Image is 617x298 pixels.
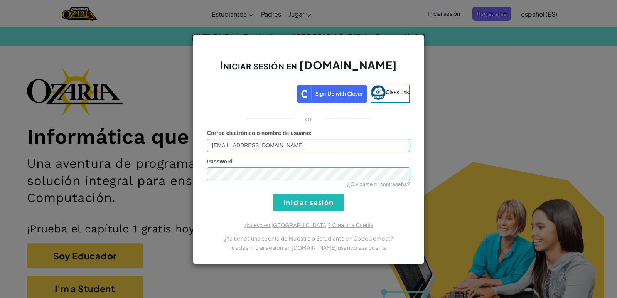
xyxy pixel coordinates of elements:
span: Password [207,158,233,165]
img: classlink-logo-small.png [371,85,386,100]
p: Puedes iniciar sesión en [DOMAIN_NAME] usando esa cuenta. [207,243,410,252]
input: Iniciar sesión [273,194,344,211]
label: : [207,129,312,137]
a: ¿Nuevo en [GEOGRAPHIC_DATA]? Crea una Cuenta [244,222,373,228]
span: Correo electrónico o nombre de usuario [207,130,310,136]
p: ¿Ya tienes una cuenta de Maestro o Estudiante en CodeCombat? [207,234,410,243]
a: ¿Olvidaste tu contraseña? [347,181,410,187]
p: or [305,114,312,123]
iframe: Botón Iniciar sesión con Google [204,84,297,101]
h2: Iniciar sesión en [DOMAIN_NAME] [207,58,410,80]
img: clever_sso_button@2x.png [297,85,367,103]
span: ClassLink [386,89,409,95]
